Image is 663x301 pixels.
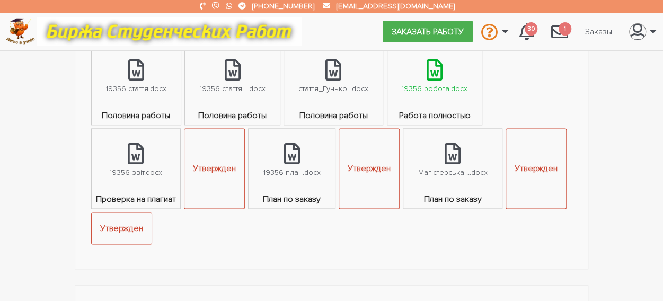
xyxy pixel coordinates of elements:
span: Работа полностью [387,109,482,125]
a: стаття_Гунько...docx [284,45,383,109]
a: 1 [543,17,577,46]
div: 19356 стаття.docx [106,83,166,95]
span: Проверка на плагиат [92,193,180,208]
span: Половина работы [92,109,181,125]
span: Половина работы [284,109,383,125]
div: 19356 робота.docx [402,83,467,95]
a: [PHONE_NUMBER] [252,2,314,11]
img: logo-c4363faeb99b52c628a42810ed6dfb4293a56d4e4775eb116515dfe7f33672af.png [6,18,35,45]
a: 19356 стаття.docx [92,45,181,109]
div: Магістерська ...docx [418,166,488,179]
a: Заказы [577,21,621,41]
a: Магістерська ...docx [403,129,501,193]
a: [EMAIL_ADDRESS][DOMAIN_NAME] [337,2,454,11]
img: motto-12e01f5a76059d5f6a28199ef077b1f78e012cfde436ab5cf1d4517935686d32.gif [37,17,302,46]
span: План по заказу [249,193,334,208]
a: Заказать работу [383,21,473,42]
div: 19356 план.docx [263,166,320,179]
input: Нажмите, чтобы утвердить план [506,128,567,209]
a: 30 [511,17,543,46]
a: 19356 робота.docx [387,45,482,109]
a: 19356 стаття ...docx [185,45,279,109]
div: стаття_Гунько...docx [298,83,368,95]
input: Нажмите, чтобы утвердить план [339,128,400,209]
input: Нажмите, чтобы утвердить план [91,212,152,244]
span: Половина работы [185,109,279,125]
a: 19356 план.docx [249,129,334,193]
a: 19356 звіт.docx [92,129,180,193]
span: 1 [559,22,571,36]
span: 30 [525,22,537,36]
span: План по заказу [403,193,501,208]
input: Нажмите, чтобы утвердить план [184,128,245,209]
div: 19356 звіт.docx [110,166,162,179]
div: 19356 стаття ...docx [199,83,265,95]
